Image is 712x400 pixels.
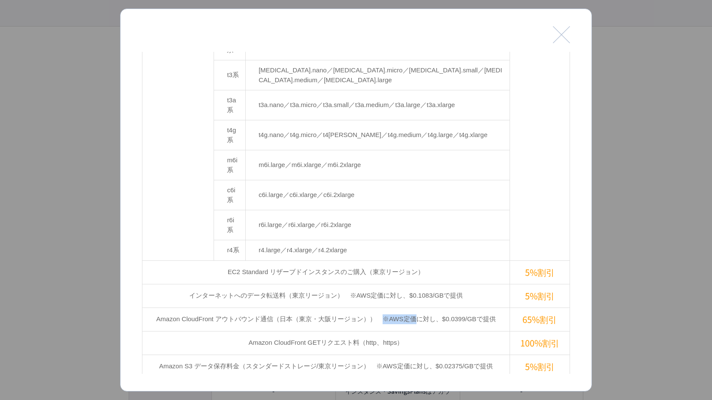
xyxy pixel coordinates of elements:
td: t3系 [214,60,246,90]
td: EC2 Standard リザーブドインスタンスのご購入（東京リージョン） [142,260,510,284]
td: 65%割引 [510,307,570,331]
td: t3a.nano／t3a.micro／t3a.small／t3a.medium／t3a.large／t3a.xlarge [245,90,510,120]
td: 100%割引 [510,331,570,355]
td: 5%割引 [510,355,570,378]
td: m6i.large／m6i.xlarge／m6i.2xlarge [245,150,510,180]
td: Amazon CloudFront GETリクエスト料（http、https） [142,331,510,355]
td: c6i.large／c6i.xlarge／c6i.2xlarge [245,180,510,210]
td: Amazon CloudFront アウトバウンド通信（日本（東京・大阪リージョン）） ※AWS定価に対し、$0.0399/GBで提供 [142,307,510,331]
td: t4g系 [214,120,246,150]
td: 5%割引 [510,284,570,307]
td: [MEDICAL_DATA].nano／[MEDICAL_DATA].micro／[MEDICAL_DATA].small／[MEDICAL_DATA].medium／[MEDICAL_DATA... [245,60,510,90]
td: r6i系 [214,210,246,240]
td: 5%割引 [510,260,570,284]
td: t3a系 [214,90,246,120]
td: t4g.nano／t4g.micro／t4[PERSON_NAME]／t4g.medium／t4g.large／t4g.xlarge [245,120,510,150]
td: インターネットへのデータ転送料（東京リージョン） ※AWS定価に対し、$0.1083/GBで提供 [142,284,510,307]
button: 閉じる [553,26,570,43]
td: Amazon S3 データ保存料金（スタンダードストレージ/東京リージョン） ※AWS定価に対し、$0.02375/GBで提供 [142,355,510,378]
td: r6i.large／r6i.xlarge／r6i.2xlarge [245,210,510,240]
td: m6i系 [214,150,246,180]
td: r4.large／r4.xlarge／r4.2xlarge [245,240,510,261]
td: r4系 [214,240,246,261]
td: c6i系 [214,180,246,210]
